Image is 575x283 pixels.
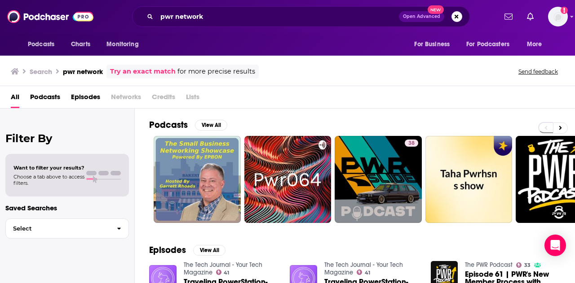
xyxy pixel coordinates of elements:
[11,90,19,108] a: All
[516,68,561,75] button: Send feedback
[111,90,141,108] span: Networks
[152,90,175,108] span: Credits
[465,261,513,269] a: The PWR Podcast
[132,6,470,27] div: Search podcasts, credits, & more...
[110,66,176,77] a: Try an exact match
[501,9,516,24] a: Show notifications dropdown
[405,139,418,147] a: 38
[524,263,531,267] span: 33
[149,119,227,131] a: PodcastsView All
[224,271,229,275] span: 41
[193,245,226,256] button: View All
[548,7,568,26] button: Show profile menu
[149,244,226,256] a: EpisodesView All
[149,244,186,256] h2: Episodes
[548,7,568,26] span: Logged in as gabrielle.gantz
[186,90,199,108] span: Lists
[216,270,230,275] a: 41
[324,261,403,276] a: The Tech Journal - Your Tech Magazine
[5,204,129,212] p: Saved Searches
[460,36,522,53] button: open menu
[157,9,399,24] input: Search podcasts, credits, & more...
[7,8,93,25] img: Podchaser - Follow, Share and Rate Podcasts
[100,36,150,53] button: open menu
[399,11,444,22] button: Open AdvancedNew
[13,174,84,186] span: Choose a tab above to access filters.
[195,120,227,131] button: View All
[523,9,537,24] a: Show notifications dropdown
[149,119,188,131] h2: Podcasts
[365,271,370,275] span: 41
[414,38,450,51] span: For Business
[403,14,440,19] span: Open Advanced
[71,90,100,108] a: Episodes
[106,38,138,51] span: Monitoring
[408,36,461,53] button: open menu
[516,262,531,268] a: 33
[65,36,96,53] a: Charts
[63,67,103,76] h3: pwr network
[521,36,553,53] button: open menu
[408,139,415,148] span: 38
[184,261,262,276] a: The Tech Journal - Your Tech Magazine
[357,270,370,275] a: 41
[22,36,66,53] button: open menu
[6,226,110,231] span: Select
[13,165,84,171] span: Want to filter your results?
[428,5,444,14] span: New
[71,38,90,51] span: Charts
[28,38,54,51] span: Podcasts
[30,67,52,76] h3: Search
[466,38,509,51] span: For Podcasters
[5,218,129,239] button: Select
[30,90,60,108] a: Podcasts
[5,132,129,145] h2: Filter By
[544,235,566,256] div: Open Intercom Messenger
[527,38,542,51] span: More
[177,66,255,77] span: for more precise results
[548,7,568,26] img: User Profile
[335,136,422,223] a: 38
[561,7,568,14] svg: Add a profile image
